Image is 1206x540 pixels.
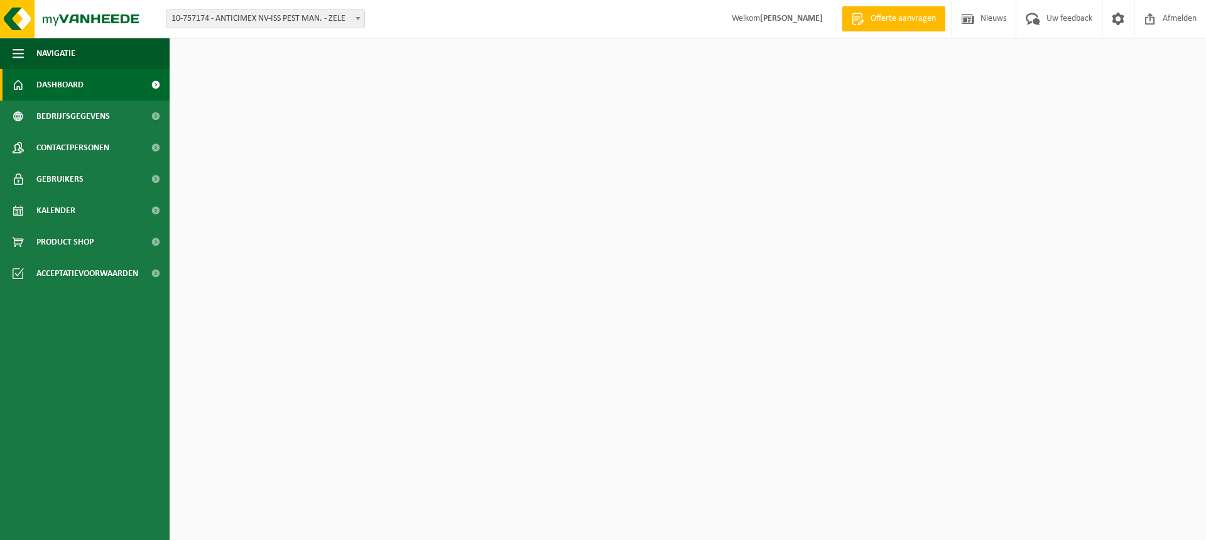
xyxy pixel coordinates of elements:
span: Gebruikers [36,163,84,195]
span: Kalender [36,195,75,226]
span: Contactpersonen [36,132,109,163]
span: Navigatie [36,38,75,69]
span: Product Shop [36,226,94,258]
span: Bedrijfsgegevens [36,101,110,132]
strong: [PERSON_NAME] [760,14,823,23]
span: 10-757174 - ANTICIMEX NV-ISS PEST MAN. - ZELE [166,10,364,28]
span: Acceptatievoorwaarden [36,258,138,289]
span: 10-757174 - ANTICIMEX NV-ISS PEST MAN. - ZELE [166,9,365,28]
a: Offerte aanvragen [842,6,945,31]
span: Dashboard [36,69,84,101]
span: Offerte aanvragen [867,13,939,25]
